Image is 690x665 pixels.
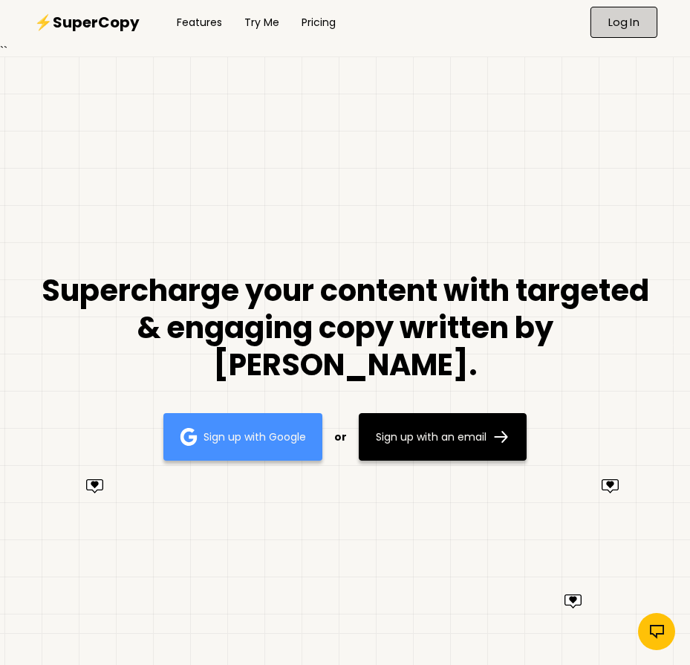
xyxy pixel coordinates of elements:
[351,4,387,14] span: Feedback
[592,7,656,37] a: Log In
[608,16,639,29] p: Log In
[163,413,322,461] button: Sign up with Google
[34,12,140,33] a: ⚡SuperCopy
[244,16,279,28] a: Try Me
[34,272,655,383] h1: Supercharge your content with targeted & engaging copy written by [PERSON_NAME].
[177,16,222,28] a: Features
[590,7,657,38] button: Log In
[302,16,336,28] a: Pricing
[334,429,347,444] b: or
[204,431,306,443] p: Sign up with Google
[376,431,486,443] p: Sign up with an email
[359,413,527,461] button: Sign up with an email
[638,613,675,650] iframe: Feedback Button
